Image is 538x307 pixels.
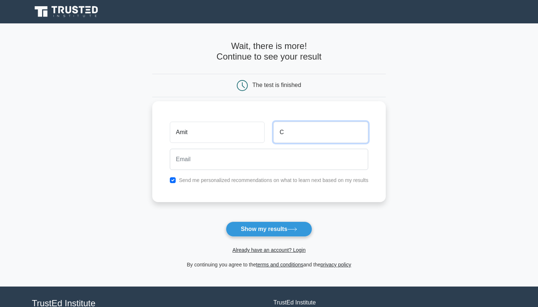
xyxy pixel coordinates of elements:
[152,41,386,62] h4: Wait, there is more! Continue to see your result
[256,262,303,268] a: terms and conditions
[170,149,369,170] input: Email
[321,262,351,268] a: privacy policy
[148,260,391,269] div: By continuing you agree to the and the
[253,82,301,88] div: The test is finished
[232,247,306,253] a: Already have an account? Login
[170,122,265,143] input: First name
[179,177,369,183] label: Send me personalized recommendations on what to learn next based on my results
[226,221,312,237] button: Show my results
[273,122,368,143] input: Last name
